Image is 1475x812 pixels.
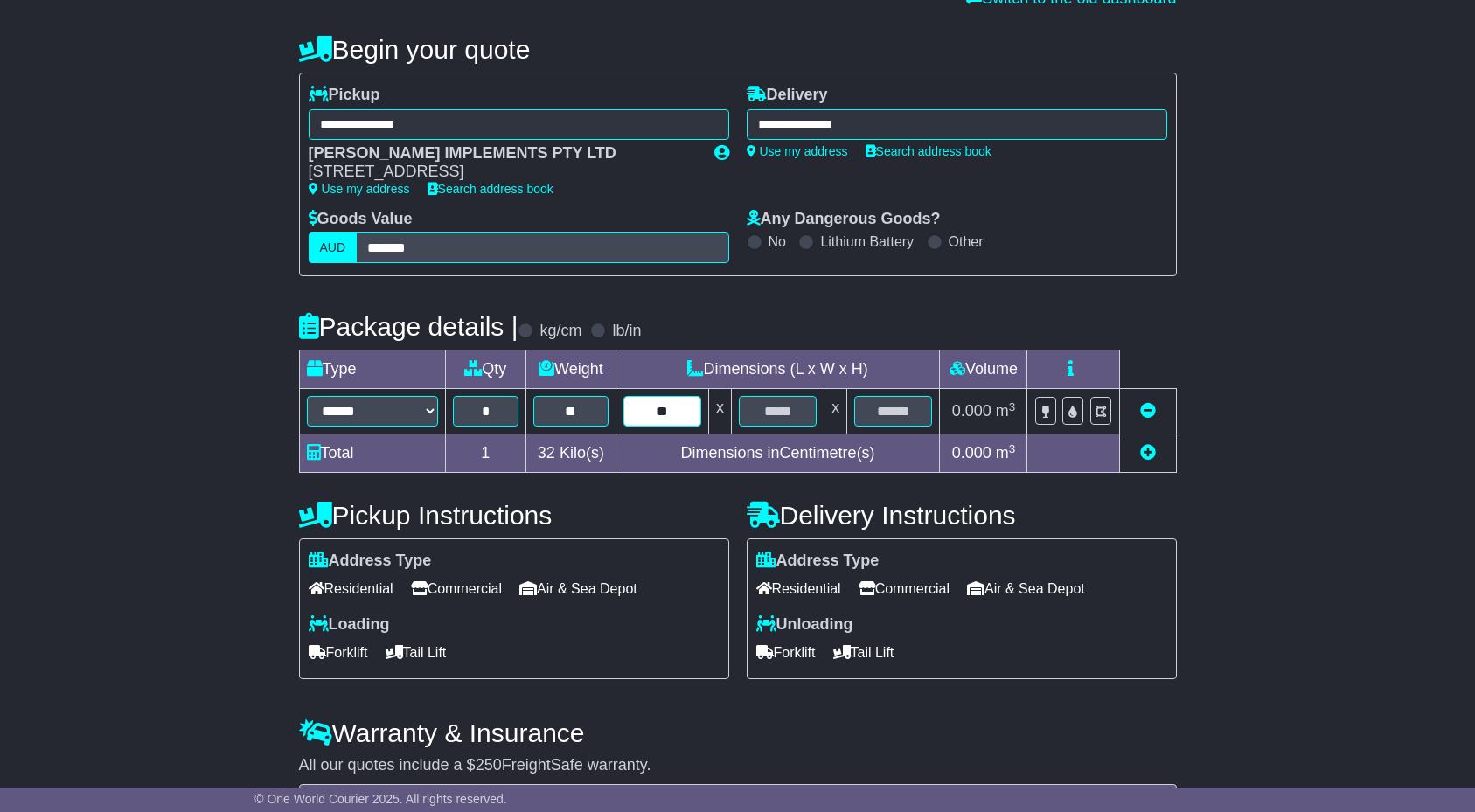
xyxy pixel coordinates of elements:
[747,501,1177,530] h4: Delivery Instructions
[299,501,729,530] h4: Pickup Instructions
[299,312,518,341] h4: Package details |
[299,35,1177,64] h4: Begin your quote
[309,615,390,635] label: Loading
[866,144,991,158] a: Search address book
[616,350,940,389] td: Dimensions (L x W x H)
[299,756,1177,775] div: All our quotes include a $ FreightSafe warranty.
[299,350,445,389] td: Type
[820,233,914,250] label: Lithium Battery
[309,163,697,182] div: [STREET_ADDRESS]
[519,575,637,602] span: Air & Sea Depot
[386,639,447,666] span: Tail Lift
[1009,442,1016,455] sup: 3
[859,575,950,602] span: Commercial
[299,718,1177,747] h4: Warranty & Insurance
[747,86,828,105] label: Delivery
[299,434,445,473] td: Total
[254,792,507,806] span: © One World Courier 2025. All rights reserved.
[526,350,616,389] td: Weight
[309,144,697,163] div: [PERSON_NAME] IMPLEMENTS PTY LTD
[309,552,432,571] label: Address Type
[1140,402,1156,420] a: Remove this item
[428,182,553,196] a: Search address book
[616,434,940,473] td: Dimensions in Centimetre(s)
[526,434,616,473] td: Kilo(s)
[1009,400,1016,413] sup: 3
[833,639,894,666] span: Tail Lift
[756,552,880,571] label: Address Type
[952,402,991,420] span: 0.000
[996,402,1016,420] span: m
[539,322,581,341] label: kg/cm
[708,389,731,434] td: x
[538,444,555,462] span: 32
[612,322,641,341] label: lb/in
[476,756,502,774] span: 250
[996,444,1016,462] span: m
[769,233,786,250] label: No
[309,210,413,229] label: Goods Value
[940,350,1027,389] td: Volume
[967,575,1085,602] span: Air & Sea Depot
[949,233,984,250] label: Other
[309,182,410,196] a: Use my address
[824,389,847,434] td: x
[747,144,848,158] a: Use my address
[445,350,526,389] td: Qty
[756,615,853,635] label: Unloading
[756,575,841,602] span: Residential
[309,86,380,105] label: Pickup
[411,575,502,602] span: Commercial
[445,434,526,473] td: 1
[309,639,368,666] span: Forklift
[309,575,393,602] span: Residential
[952,444,991,462] span: 0.000
[747,210,941,229] label: Any Dangerous Goods?
[756,639,816,666] span: Forklift
[309,232,358,263] label: AUD
[1140,444,1156,462] a: Add new item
